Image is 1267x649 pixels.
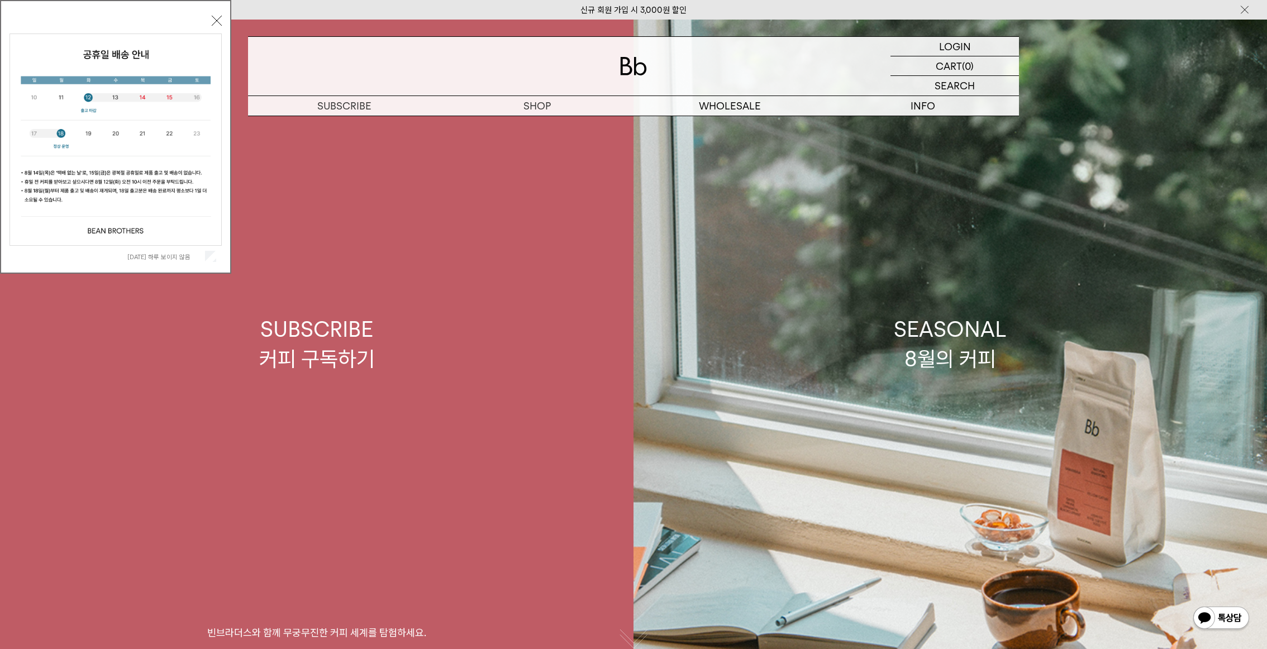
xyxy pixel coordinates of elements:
p: INFO [826,96,1019,116]
p: SEARCH [935,76,975,96]
p: (0) [962,56,974,75]
p: WHOLESALE [633,96,826,116]
a: LOGIN [890,37,1019,56]
a: SHOP [441,96,633,116]
img: 카카오톡 채널 1:1 채팅 버튼 [1192,605,1250,632]
p: LOGIN [939,37,971,56]
div: SUBSCRIBE 커피 구독하기 [259,314,375,374]
a: SUBSCRIBE [248,96,441,116]
p: CART [936,56,962,75]
div: SEASONAL 8월의 커피 [894,314,1007,374]
img: cb63d4bbb2e6550c365f227fdc69b27f_113810.jpg [10,34,221,245]
button: 닫기 [212,16,222,26]
a: 신규 회원 가입 시 3,000원 할인 [580,5,687,15]
label: [DATE] 하루 보이지 않음 [127,253,203,261]
img: 로고 [620,57,647,75]
a: CART (0) [890,56,1019,76]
